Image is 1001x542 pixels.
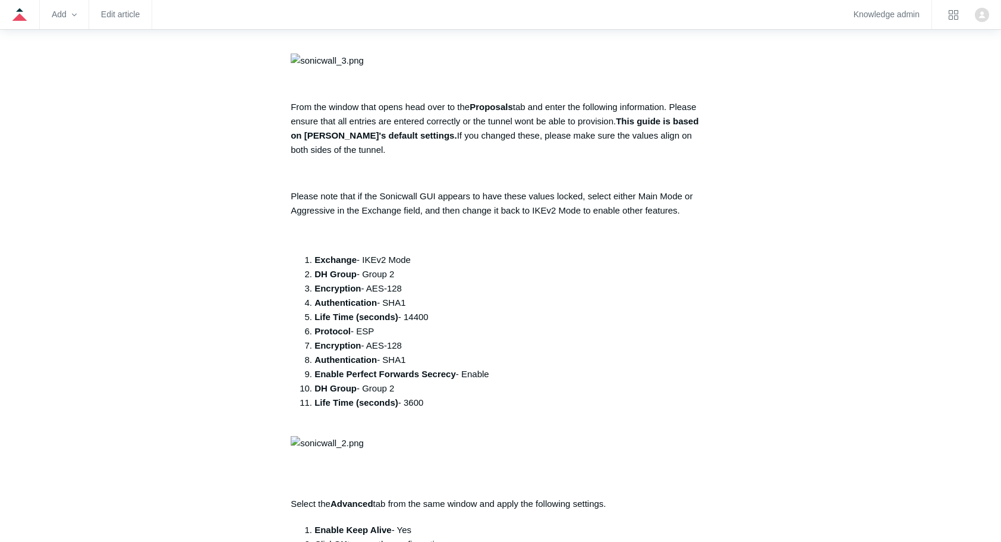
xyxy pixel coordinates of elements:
li: - 14400 [314,310,710,324]
li: - AES-128 [314,339,710,353]
a: Edit article [101,11,140,18]
p: Select the tab from the same window and apply the following settings. [291,497,710,511]
p: From the window that opens head over to the tab and enter the following information. Please ensur... [291,100,710,157]
strong: Enable Keep Alive [314,525,392,535]
li: - Yes [314,523,710,537]
strong: Encryption [314,283,361,293]
strong: This guide is based on [PERSON_NAME]'s default settings. [291,116,698,140]
a: Knowledge admin [854,11,920,18]
p: Please note that if the Sonicwall GUI appears to have these values locked, select either Main Mod... [291,189,710,218]
li: - Group 2 [314,381,710,396]
li: - Group 2 [314,267,710,281]
strong: Life Time (seconds) [314,397,398,408]
strong: DH Group [314,383,357,393]
strong: DH Group [314,269,357,279]
strong: Advanced [330,499,373,509]
img: sonicwall_2.png [291,436,364,450]
li: - SHA1 [314,353,710,367]
strong: Enable Perfect Forwards Secrecy [314,369,456,379]
strong: Exchange [314,255,357,265]
zd-hc-trigger: Add [52,11,77,18]
li: - AES-128 [314,281,710,296]
strong: Encryption [314,340,361,350]
img: sonicwall_3.png [291,54,364,68]
li: - Enable [314,367,710,381]
li: - 3600 [314,396,710,424]
strong: Protocol [314,326,351,336]
zd-hc-trigger: Click your profile icon to open the profile menu [975,8,989,22]
strong: Authentication [314,355,377,365]
li: - IKEv2 Mode [314,253,710,267]
img: user avatar [975,8,989,22]
strong: Authentication [314,297,377,308]
strong: Proposals [470,102,513,112]
strong: Life Time (seconds) [314,312,398,322]
li: - SHA1 [314,296,710,310]
li: - ESP [314,324,710,339]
